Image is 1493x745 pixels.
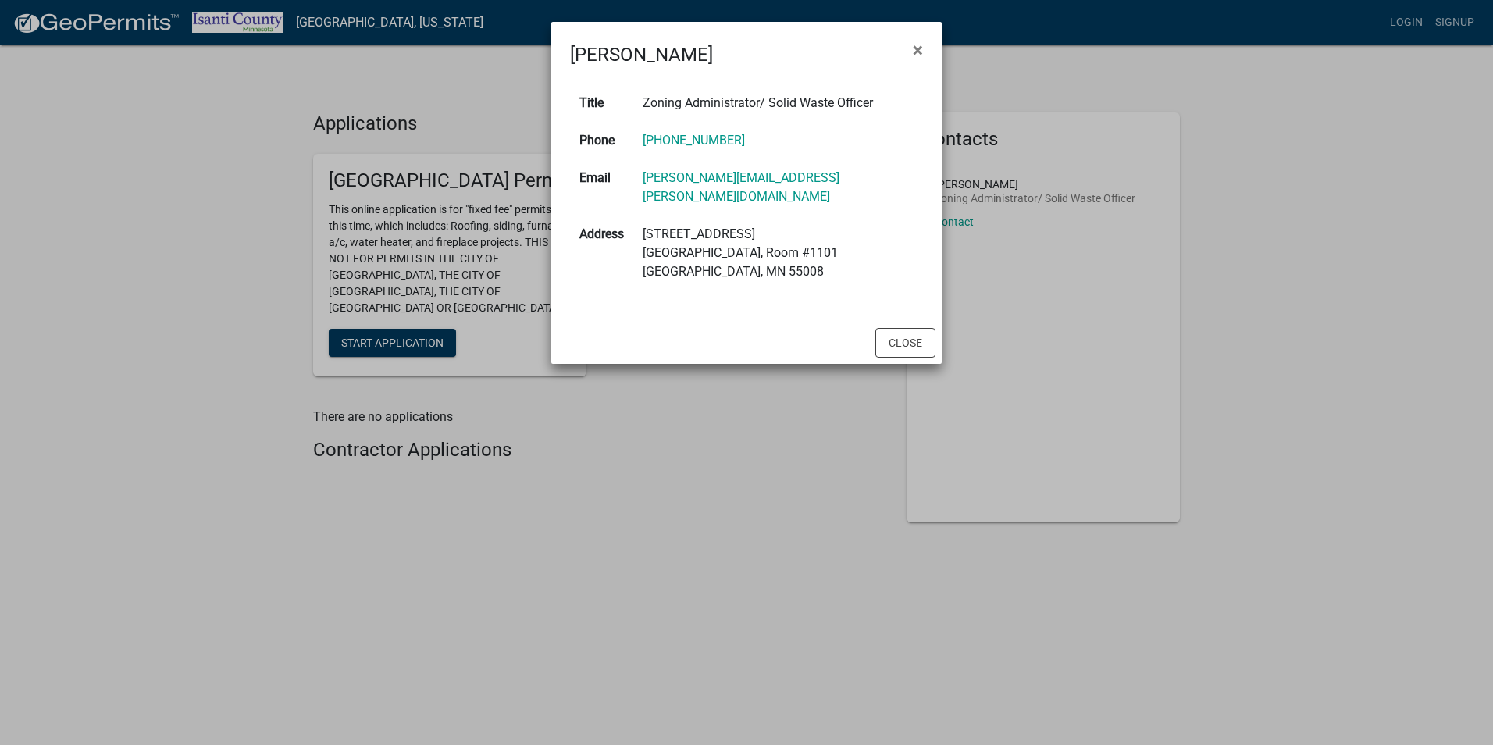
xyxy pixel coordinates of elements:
th: Phone [570,122,633,159]
th: Email [570,159,633,216]
h4: [PERSON_NAME] [570,41,713,69]
span: × [913,39,923,61]
th: Address [570,216,633,291]
th: Title [570,84,633,122]
td: Zoning Administrator/ Solid Waste Officer [633,84,923,122]
a: [PHONE_NUMBER] [643,133,745,148]
a: [PERSON_NAME][EMAIL_ADDRESS][PERSON_NAME][DOMAIN_NAME] [643,170,839,204]
td: [STREET_ADDRESS] [GEOGRAPHIC_DATA], Room #1101 [GEOGRAPHIC_DATA], MN 55008 [633,216,923,291]
button: Close [875,328,935,358]
button: Close [900,28,935,72]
